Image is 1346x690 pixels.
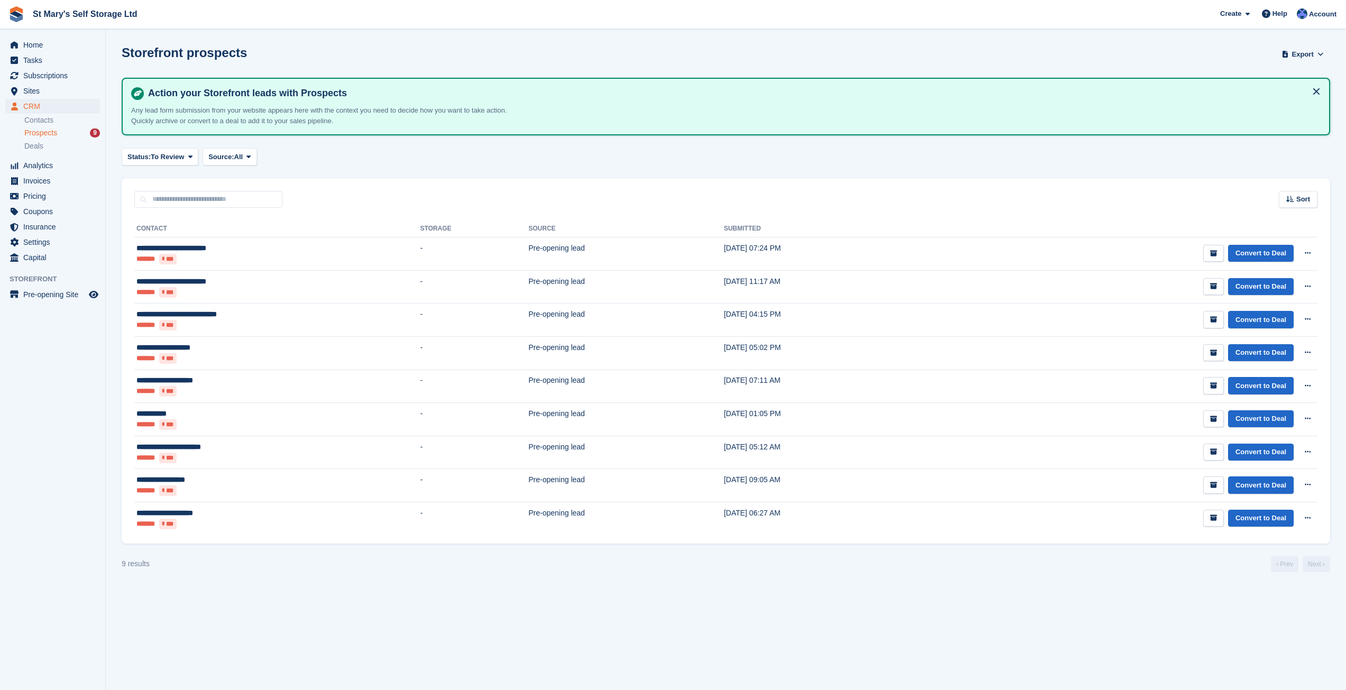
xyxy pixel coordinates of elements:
button: Status: To Review [122,148,198,165]
span: Export [1292,49,1314,60]
td: - [420,370,528,403]
span: Sort [1296,194,1310,205]
a: Convert to Deal [1228,476,1294,494]
td: [DATE] 07:24 PM [724,237,922,271]
img: Matthew Keenan [1297,8,1307,19]
a: menu [5,204,100,219]
td: Pre-opening lead [528,502,724,535]
td: [DATE] 06:27 AM [724,502,922,535]
a: St Mary's Self Storage Ltd [29,5,142,23]
td: - [420,270,528,303]
td: Pre-opening lead [528,303,724,337]
td: Pre-opening lead [528,237,724,271]
div: 9 [90,128,100,137]
span: Help [1272,8,1287,19]
a: Convert to Deal [1228,510,1294,527]
span: Pricing [23,189,87,204]
td: Pre-opening lead [528,370,724,403]
td: [DATE] 11:17 AM [724,270,922,303]
a: menu [5,53,100,68]
a: Deals [24,141,100,152]
a: Prospects 9 [24,127,100,139]
span: Capital [23,250,87,265]
a: Convert to Deal [1228,344,1294,362]
span: Tasks [23,53,87,68]
h4: Action your Storefront leads with Prospects [144,87,1321,99]
a: menu [5,189,100,204]
td: Pre-opening lead [528,336,724,370]
td: - [420,336,528,370]
span: Create [1220,8,1241,19]
td: - [420,469,528,502]
th: Storage [420,220,528,237]
th: Source [528,220,724,237]
td: Pre-opening lead [528,436,724,469]
a: menu [5,219,100,234]
td: [DATE] 01:05 PM [724,403,922,436]
span: Source: [208,152,234,162]
a: Convert to Deal [1228,278,1294,296]
span: Account [1309,9,1336,20]
a: Convert to Deal [1228,444,1294,461]
a: menu [5,99,100,114]
td: [DATE] 09:05 AM [724,469,922,502]
a: menu [5,38,100,52]
a: Convert to Deal [1228,245,1294,262]
button: Source: All [203,148,257,165]
td: [DATE] 05:12 AM [724,436,922,469]
td: [DATE] 07:11 AM [724,370,922,403]
span: All [234,152,243,162]
td: Pre-opening lead [528,469,724,502]
a: menu [5,84,100,98]
img: stora-icon-8386f47178a22dfd0bd8f6a31ec36ba5ce8667c1dd55bd0f319d3a0aa187defe.svg [8,6,24,22]
a: menu [5,68,100,83]
div: 9 results [122,558,150,569]
span: Storefront [10,274,105,284]
span: Deals [24,141,43,151]
a: Preview store [87,288,100,301]
td: - [420,436,528,469]
a: menu [5,158,100,173]
span: Coupons [23,204,87,219]
button: Export [1279,45,1326,63]
a: Next [1303,556,1330,572]
span: Insurance [23,219,87,234]
nav: Page [1269,556,1332,572]
span: Status: [127,152,151,162]
span: Analytics [23,158,87,173]
span: Sites [23,84,87,98]
a: menu [5,173,100,188]
td: - [420,403,528,436]
td: Pre-opening lead [528,403,724,436]
th: Submitted [724,220,922,237]
a: Contacts [24,115,100,125]
td: [DATE] 04:15 PM [724,303,922,337]
span: Pre-opening Site [23,287,87,302]
a: Convert to Deal [1228,377,1294,394]
span: To Review [151,152,184,162]
p: Any lead form submission from your website appears here with the context you need to decide how y... [131,105,528,126]
td: - [420,237,528,271]
span: Invoices [23,173,87,188]
h1: Storefront prospects [122,45,247,60]
a: menu [5,250,100,265]
span: CRM [23,99,87,114]
td: Pre-opening lead [528,270,724,303]
span: Settings [23,235,87,250]
a: Convert to Deal [1228,410,1294,428]
a: Previous [1271,556,1298,572]
span: Prospects [24,128,57,138]
a: menu [5,235,100,250]
td: [DATE] 05:02 PM [724,336,922,370]
td: - [420,303,528,337]
th: Contact [134,220,420,237]
span: Subscriptions [23,68,87,83]
td: - [420,502,528,535]
a: menu [5,287,100,302]
span: Home [23,38,87,52]
a: Convert to Deal [1228,311,1294,328]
